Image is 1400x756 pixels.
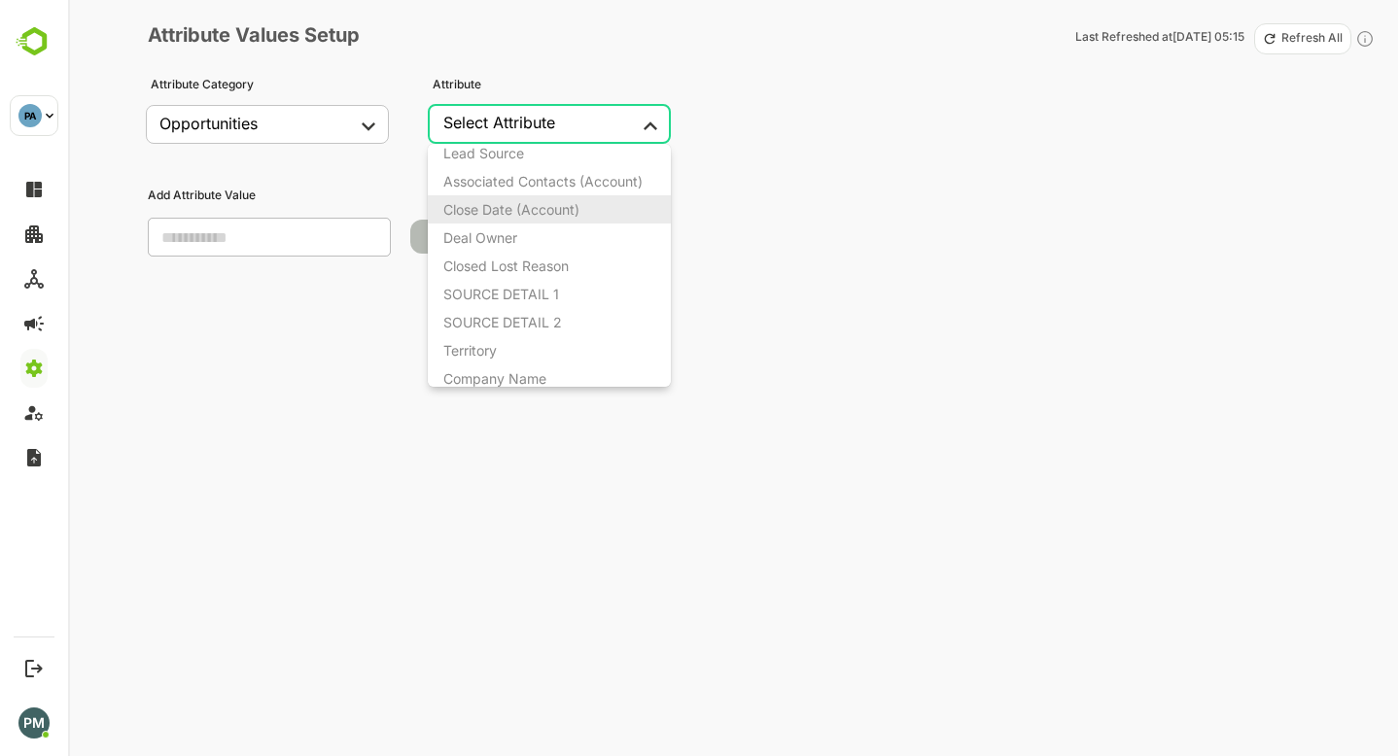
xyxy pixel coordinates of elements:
div: Associated Contacts (Account) [443,173,643,189]
div: Territory [443,342,497,359]
div: Close Date (Account) [443,201,579,218]
div: Lead Source [443,145,524,161]
div: Company Name [443,370,546,387]
div: SOURCE DETAIL 2 [443,314,562,330]
div: Closed Lost Reason [443,258,569,274]
div: Deal Owner [443,229,517,246]
div: SOURCE DETAIL 1 [443,286,559,302]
